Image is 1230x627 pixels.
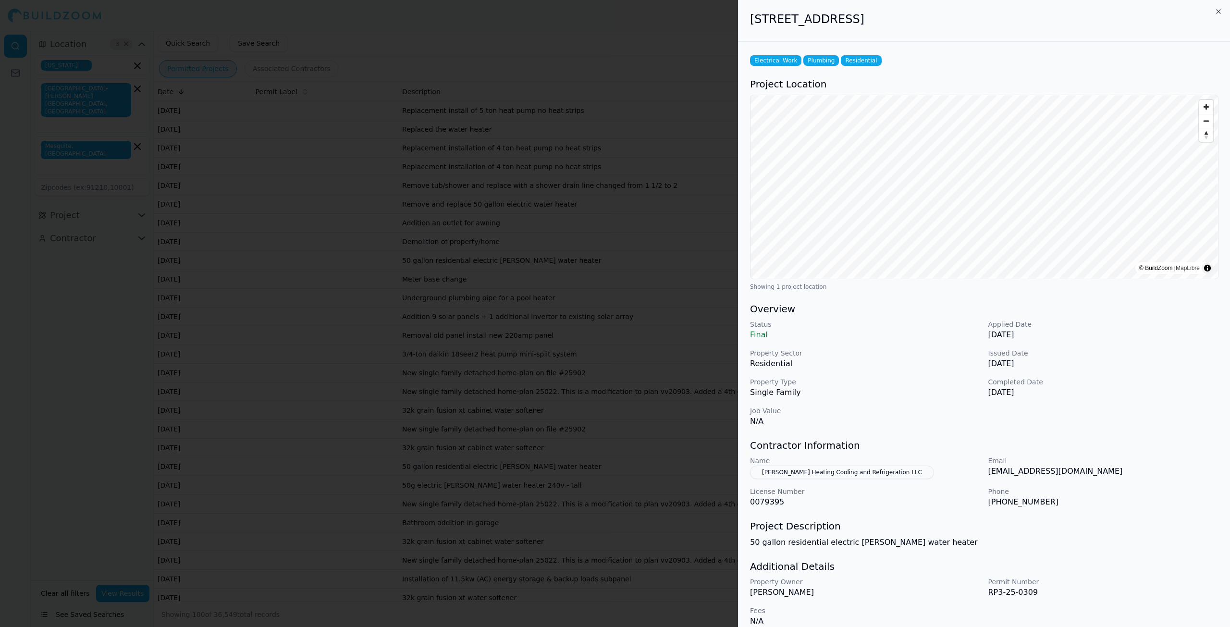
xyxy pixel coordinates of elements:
p: Email [988,456,1219,466]
p: [DATE] [988,358,1219,369]
canvas: Map [750,95,1218,279]
p: Residential [750,358,981,369]
h2: [STREET_ADDRESS] [750,12,1218,27]
p: Applied Date [988,320,1219,329]
p: Phone [988,487,1219,496]
button: Zoom in [1199,100,1213,114]
p: Name [750,456,981,466]
h3: Contractor Information [750,439,1218,452]
p: Final [750,329,981,341]
p: [EMAIL_ADDRESS][DOMAIN_NAME] [988,466,1219,477]
p: 0079395 [750,496,981,508]
p: Job Value [750,406,981,416]
p: Single Family [750,387,981,398]
h3: Overview [750,302,1218,316]
p: License Number [750,487,981,496]
p: 50 gallon residential electric [PERSON_NAME] water heater [750,537,1218,548]
p: [DATE] [988,387,1219,398]
summary: Toggle attribution [1202,262,1213,274]
button: Reset bearing to north [1199,128,1213,142]
span: Electrical Work [750,55,801,66]
p: N/A [750,615,981,627]
h3: Project Location [750,77,1218,91]
p: RP3-25-0309 [988,587,1219,598]
span: Residential [841,55,881,66]
button: [PERSON_NAME] Heating Cooling and Refrigeration LLC [750,466,934,479]
h3: Project Description [750,519,1218,533]
p: [PHONE_NUMBER] [988,496,1219,508]
p: N/A [750,416,981,427]
p: Permit Number [988,577,1219,587]
div: © BuildZoom | [1139,263,1200,273]
span: Plumbing [803,55,839,66]
button: Zoom out [1199,114,1213,128]
p: Issued Date [988,348,1219,358]
p: Property Sector [750,348,981,358]
p: Property Owner [750,577,981,587]
h3: Additional Details [750,560,1218,573]
p: Status [750,320,981,329]
p: Fees [750,606,981,615]
a: MapLibre [1176,265,1200,271]
div: Showing 1 project location [750,283,1218,291]
p: Completed Date [988,377,1219,387]
p: [PERSON_NAME] [750,587,981,598]
p: Property Type [750,377,981,387]
p: [DATE] [988,329,1219,341]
